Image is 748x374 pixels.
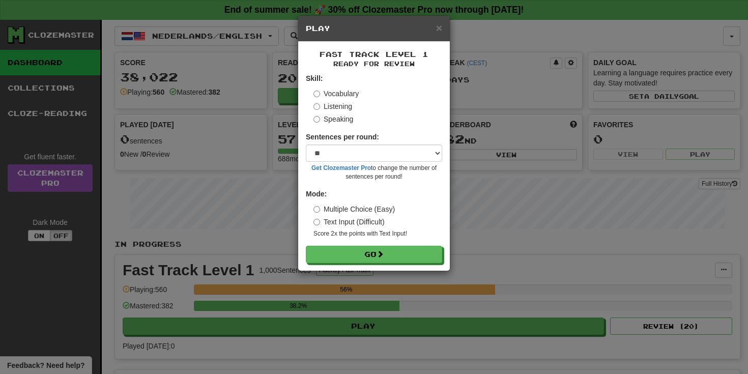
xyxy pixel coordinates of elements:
[313,116,320,123] input: Speaking
[436,22,442,33] button: Close
[306,60,442,68] small: Ready for Review
[313,206,320,213] input: Multiple Choice (Easy)
[306,132,379,142] label: Sentences per round:
[313,219,320,225] input: Text Input (Difficult)
[320,50,428,59] span: Fast Track Level 1
[313,89,359,99] label: Vocabulary
[313,217,385,227] label: Text Input (Difficult)
[313,103,320,110] input: Listening
[313,204,395,214] label: Multiple Choice (Easy)
[313,101,352,111] label: Listening
[313,229,442,238] small: Score 2x the points with Text Input !
[306,23,442,34] h5: Play
[306,164,442,181] small: to change the number of sentences per round!
[313,91,320,97] input: Vocabulary
[306,190,327,198] strong: Mode:
[313,114,353,124] label: Speaking
[306,74,323,82] strong: Skill:
[436,22,442,34] span: ×
[306,246,442,263] button: Go
[311,164,371,171] a: Get Clozemaster Pro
